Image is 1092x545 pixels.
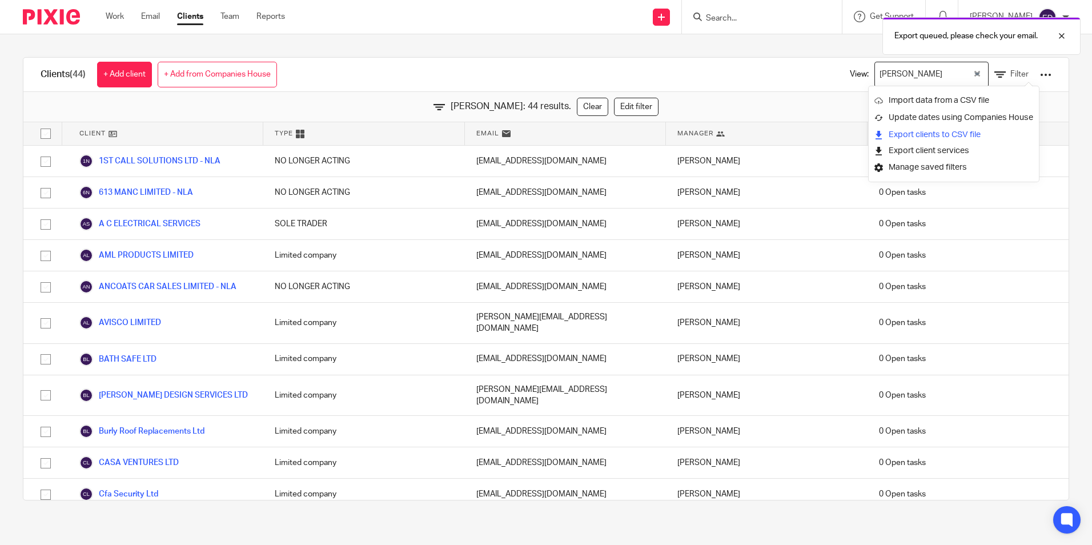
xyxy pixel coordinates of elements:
[877,65,945,85] span: [PERSON_NAME]
[263,271,464,302] div: NO LONGER ACTING
[79,352,156,366] a: BATH SAFE LTD
[465,416,666,447] div: [EMAIL_ADDRESS][DOMAIN_NAME]
[879,390,926,401] span: 0 Open tasks
[879,250,926,261] span: 0 Open tasks
[666,209,867,239] div: [PERSON_NAME]
[894,30,1038,42] p: Export queued, please check your email.
[263,344,464,375] div: Limited company
[879,457,926,468] span: 0 Open tasks
[41,69,86,81] h1: Clients
[263,375,464,416] div: Limited company
[79,316,93,330] img: svg%3E
[79,249,194,262] a: AML PRODUCTS LIMITED
[874,126,1033,143] a: Export clients to CSV file
[465,447,666,478] div: [EMAIL_ADDRESS][DOMAIN_NAME]
[974,70,980,79] button: Clear Selected
[79,424,93,438] img: svg%3E
[666,303,867,343] div: [PERSON_NAME]
[614,98,659,116] a: Edit filter
[79,217,93,231] img: svg%3E
[263,479,464,510] div: Limited company
[874,109,1033,126] a: Update dates using Companies House
[666,447,867,478] div: [PERSON_NAME]
[879,281,926,292] span: 0 Open tasks
[79,456,93,470] img: svg%3E
[79,129,106,138] span: Client
[666,479,867,510] div: [PERSON_NAME]
[1010,70,1029,78] span: Filter
[97,62,152,87] a: + Add client
[677,129,713,138] span: Manager
[465,303,666,343] div: [PERSON_NAME][EMAIL_ADDRESS][DOMAIN_NAME]
[79,424,204,438] a: Burly Roof Replacements Ltd
[1038,8,1057,26] img: svg%3E
[263,209,464,239] div: SOLE TRADER
[263,240,464,271] div: Limited company
[874,143,969,159] button: Export client services
[79,388,93,402] img: svg%3E
[666,240,867,271] div: [PERSON_NAME]
[158,62,277,87] a: + Add from Companies House
[23,9,80,25] img: Pixie
[263,447,464,478] div: Limited company
[465,344,666,375] div: [EMAIL_ADDRESS][DOMAIN_NAME]
[79,487,158,501] a: Cfa Security Ltd
[79,352,93,366] img: svg%3E
[666,344,867,375] div: [PERSON_NAME]
[70,70,86,79] span: (44)
[666,375,867,416] div: [PERSON_NAME]
[79,154,220,168] a: 1ST CALL SOLUTIONS LTD - NLA
[666,146,867,177] div: [PERSON_NAME]
[465,209,666,239] div: [EMAIL_ADDRESS][DOMAIN_NAME]
[79,280,93,294] img: svg%3E
[879,426,926,437] span: 0 Open tasks
[666,416,867,447] div: [PERSON_NAME]
[879,317,926,328] span: 0 Open tasks
[666,177,867,208] div: [PERSON_NAME]
[79,388,248,402] a: [PERSON_NAME] DESIGN SERVICES LTD
[79,186,193,199] a: 613 MANC LIMITED - NLA
[879,218,926,230] span: 0 Open tasks
[79,154,93,168] img: svg%3E
[79,316,161,330] a: AVISCO LIMITED
[79,487,93,501] img: svg%3E
[874,159,1033,176] a: Manage saved filters
[465,240,666,271] div: [EMAIL_ADDRESS][DOMAIN_NAME]
[476,129,499,138] span: Email
[220,11,239,22] a: Team
[879,353,926,364] span: 0 Open tasks
[465,375,666,416] div: [PERSON_NAME][EMAIL_ADDRESS][DOMAIN_NAME]
[79,249,93,262] img: svg%3E
[263,177,464,208] div: NO LONGER ACTING
[451,100,571,113] span: [PERSON_NAME]: 44 results.
[465,177,666,208] div: [EMAIL_ADDRESS][DOMAIN_NAME]
[79,217,200,231] a: A C ELECTRICAL SERVICES
[263,303,464,343] div: Limited company
[946,65,971,85] input: Search for option
[465,479,666,510] div: [EMAIL_ADDRESS][DOMAIN_NAME]
[141,11,160,22] a: Email
[263,416,464,447] div: Limited company
[275,129,293,138] span: Type
[879,187,926,198] span: 0 Open tasks
[177,11,203,22] a: Clients
[874,62,989,87] div: Search for option
[833,58,1051,91] div: View:
[465,271,666,302] div: [EMAIL_ADDRESS][DOMAIN_NAME]
[256,11,285,22] a: Reports
[79,456,179,470] a: CASA VENTURES LTD
[79,186,93,199] img: svg%3E
[465,146,666,177] div: [EMAIL_ADDRESS][DOMAIN_NAME]
[106,11,124,22] a: Work
[263,146,464,177] div: NO LONGER ACTING
[79,280,236,294] a: ANCOATS CAR SALES LIMITED - NLA
[577,98,608,116] a: Clear
[35,123,57,145] input: Select all
[666,271,867,302] div: [PERSON_NAME]
[879,488,926,500] span: 0 Open tasks
[874,92,1033,109] a: Import data from a CSV file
